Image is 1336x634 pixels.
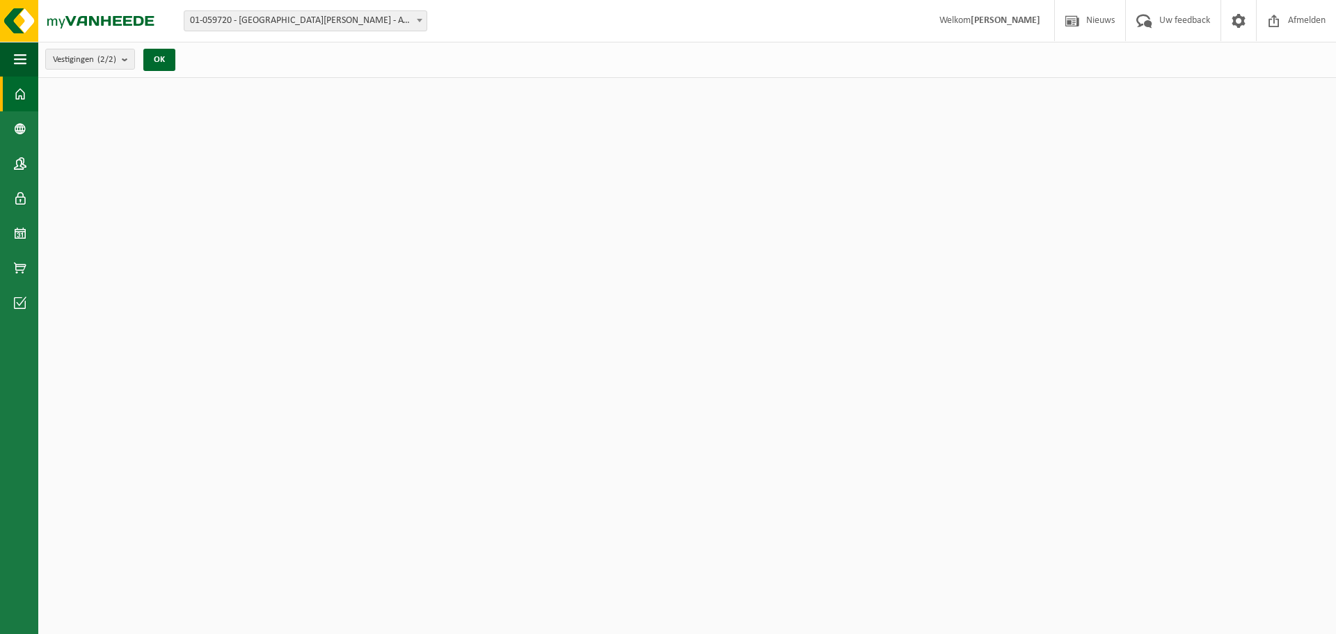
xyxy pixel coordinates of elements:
count: (2/2) [97,55,116,64]
span: 01-059720 - ST-JAN BERCHMANSCOLLEGE - AVELGEM [184,11,427,31]
strong: [PERSON_NAME] [971,15,1040,26]
span: 01-059720 - ST-JAN BERCHMANSCOLLEGE - AVELGEM [184,10,427,31]
span: Vestigingen [53,49,116,70]
button: OK [143,49,175,71]
button: Vestigingen(2/2) [45,49,135,70]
